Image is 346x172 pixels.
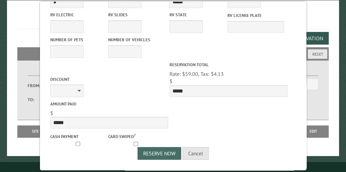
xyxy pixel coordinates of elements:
[108,12,165,18] label: RV Slides
[108,37,165,43] label: Number of Vehicles
[50,101,168,107] label: Amount paid
[170,62,287,68] label: Reservation Total
[17,11,329,29] h1: Reservations
[50,37,107,43] label: Number of Pets
[28,68,99,76] label: Dates
[138,147,181,160] button: Reserve Now
[298,125,329,137] th: Edit
[50,133,107,140] label: Cash payment
[227,12,284,19] label: RV License Plate
[170,78,173,85] span: $
[21,125,50,137] th: Site
[50,76,168,83] label: Discount
[134,133,136,137] a: ?
[28,96,45,103] label: To:
[108,132,165,140] label: Card swiped
[50,12,107,18] label: RV Electric
[308,49,327,59] button: Reset
[170,12,226,18] label: RV State
[28,83,45,89] label: From:
[182,147,209,160] button: Cancel
[170,71,224,77] span: Rate: $59.00, Tax: $4.13
[17,47,329,60] h2: Filters
[50,110,53,116] span: $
